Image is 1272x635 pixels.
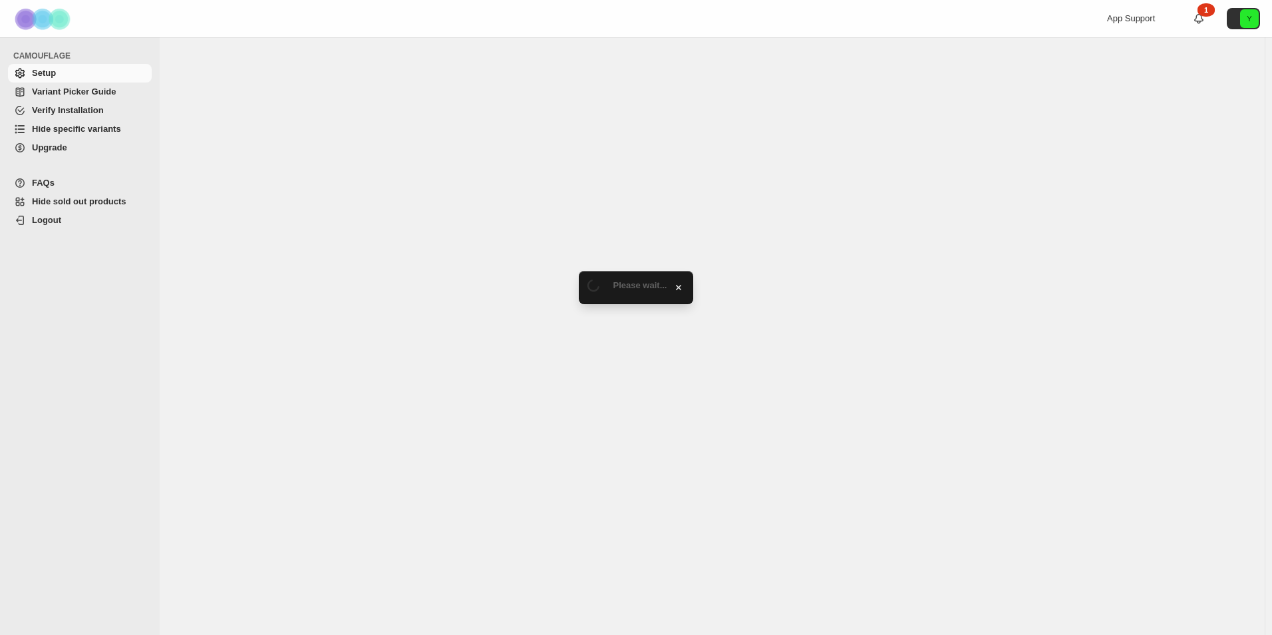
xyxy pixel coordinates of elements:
a: Upgrade [8,138,152,157]
span: Avatar with initials Y [1240,9,1259,28]
img: Camouflage [11,1,77,37]
span: CAMOUFLAGE [13,51,153,61]
a: 1 [1192,12,1205,25]
button: Avatar with initials Y [1227,8,1260,29]
text: Y [1247,15,1252,23]
span: Logout [32,215,61,225]
a: Logout [8,211,152,230]
span: Verify Installation [32,105,104,115]
a: Hide specific variants [8,120,152,138]
a: Hide sold out products [8,192,152,211]
span: App Support [1107,13,1155,23]
a: Variant Picker Guide [8,83,152,101]
span: Upgrade [32,142,67,152]
span: Hide specific variants [32,124,121,134]
span: Hide sold out products [32,196,126,206]
span: Please wait... [613,280,667,290]
a: Setup [8,64,152,83]
span: Variant Picker Guide [32,87,116,97]
a: Verify Installation [8,101,152,120]
span: Setup [32,68,56,78]
span: FAQs [32,178,55,188]
a: FAQs [8,174,152,192]
div: 1 [1197,3,1215,17]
